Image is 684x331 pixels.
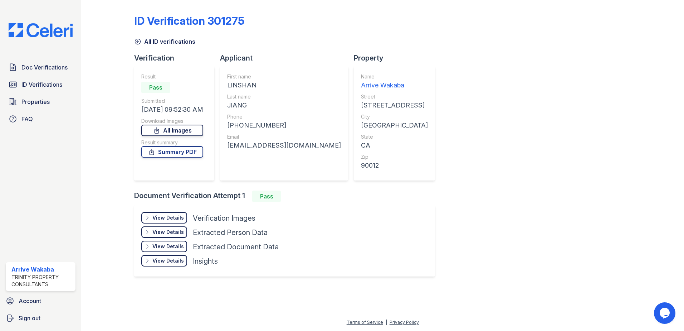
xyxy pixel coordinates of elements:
div: Document Verification Attempt 1 [134,191,441,202]
span: ID Verifications [21,80,62,89]
div: Download Images [141,117,203,125]
div: Insights [193,256,218,266]
div: Email [227,133,341,140]
div: Phone [227,113,341,120]
span: Doc Verifications [21,63,68,72]
div: Zip [361,153,428,160]
div: [STREET_ADDRESS] [361,100,428,110]
a: Terms of Service [347,320,383,325]
span: FAQ [21,115,33,123]
a: Privacy Policy [390,320,419,325]
div: Applicant [220,53,354,63]
div: Pass [252,191,281,202]
div: View Details [152,214,184,221]
div: Verification [134,53,220,63]
div: [PHONE_NUMBER] [227,120,341,130]
div: [EMAIL_ADDRESS][DOMAIN_NAME] [227,140,341,150]
div: Arrive Wakaba [361,80,428,90]
div: Extracted Document Data [193,242,279,252]
a: All ID verifications [134,37,195,46]
div: Last name [227,93,341,100]
div: LINSHAN [227,80,341,90]
span: Sign out [19,314,40,322]
div: Extracted Person Data [193,227,268,238]
a: Account [3,294,78,308]
a: Summary PDF [141,146,203,158]
div: Arrive Wakaba [11,265,73,274]
div: View Details [152,243,184,250]
div: CA [361,140,428,150]
div: JIANG [227,100,341,110]
span: Account [19,297,41,305]
div: Submitted [141,97,203,105]
a: All Images [141,125,203,136]
div: Pass [141,82,170,93]
div: View Details [152,229,184,236]
div: ID Verification 301275 [134,14,244,27]
iframe: chat widget [654,302,677,324]
div: Trinity Property Consultants [11,274,73,288]
div: First name [227,73,341,80]
div: Property [354,53,441,63]
div: [DATE] 09:52:30 AM [141,105,203,115]
div: Result summary [141,139,203,146]
div: [GEOGRAPHIC_DATA] [361,120,428,130]
a: ID Verifications [6,77,75,92]
div: Name [361,73,428,80]
span: Properties [21,97,50,106]
a: Properties [6,95,75,109]
a: Doc Verifications [6,60,75,75]
img: CE_Logo_Blue-a8612792a0a2168367f1c8372b55b34899dd931a85d93a1a3d3e32e68fde9ad4.png [3,23,78,37]
div: Result [141,73,203,80]
div: Verification Images [193,213,255,223]
div: 90012 [361,160,428,171]
a: Name Arrive Wakaba [361,73,428,90]
div: City [361,113,428,120]
a: Sign out [3,311,78,325]
div: State [361,133,428,140]
div: View Details [152,257,184,264]
div: Street [361,93,428,100]
div: | [386,320,387,325]
a: FAQ [6,112,75,126]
